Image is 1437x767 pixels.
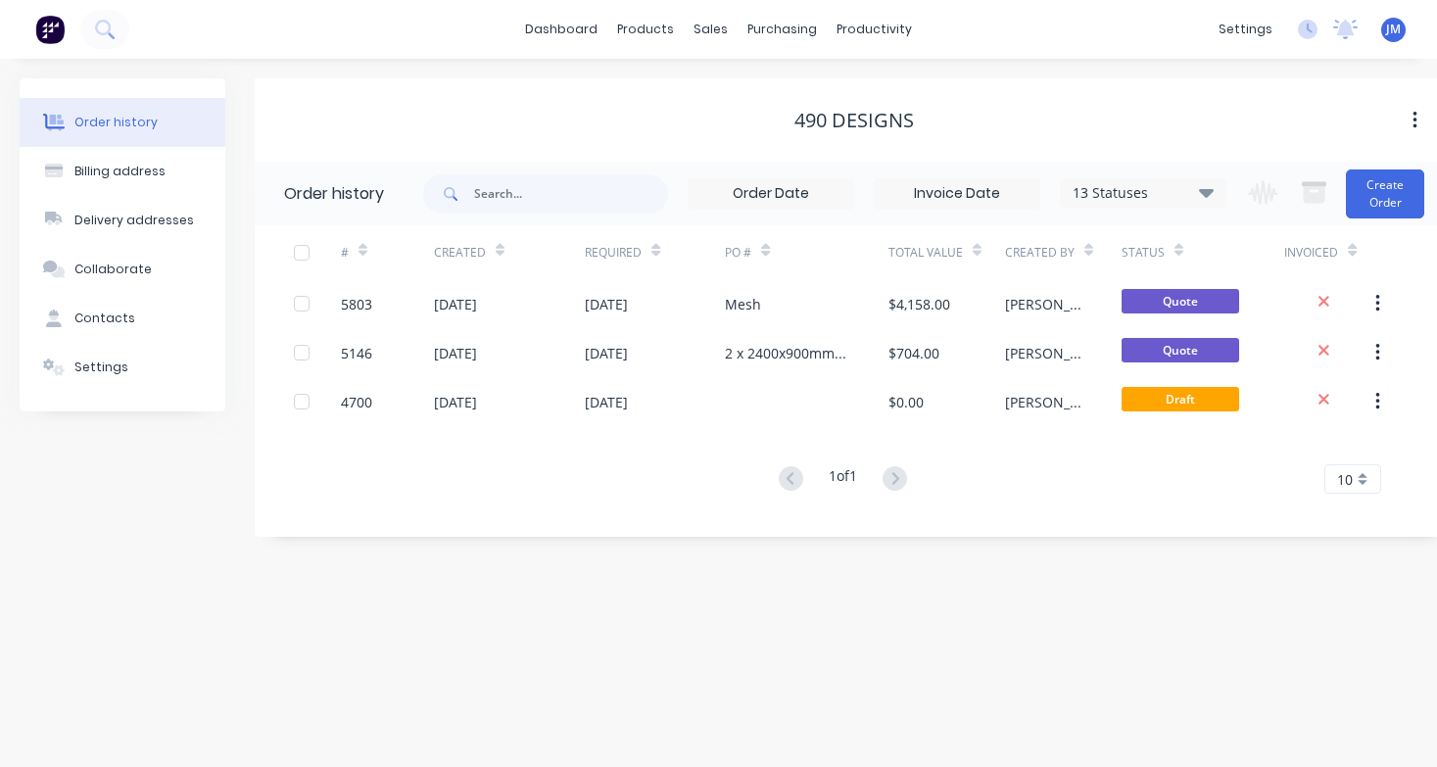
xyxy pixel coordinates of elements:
div: 490 Designs [794,109,914,132]
span: 10 [1337,469,1353,490]
div: productivity [827,15,922,44]
img: Factory [35,15,65,44]
div: [PERSON_NAME] [1005,392,1082,412]
div: Invoiced [1284,244,1338,262]
div: 13 Statuses [1061,182,1225,204]
div: # [341,225,434,279]
span: Draft [1122,387,1239,411]
input: Invoice Date [875,179,1039,209]
button: Contacts [20,294,225,343]
div: Created [434,244,486,262]
div: PO # [725,244,751,262]
span: JM [1386,21,1401,38]
div: settings [1209,15,1282,44]
span: Quote [1122,289,1239,313]
div: PO # [725,225,888,279]
div: [DATE] [585,294,628,314]
div: Created [434,225,586,279]
div: Required [585,225,725,279]
div: $4,158.00 [888,294,950,314]
div: [DATE] [585,392,628,412]
div: sales [684,15,738,44]
div: 5803 [341,294,372,314]
button: Order history [20,98,225,147]
div: Created By [1005,244,1075,262]
button: Create Order [1346,169,1424,218]
div: [PERSON_NAME] [1005,294,1082,314]
input: Order Date [689,179,853,209]
div: Contacts [74,310,135,327]
div: $704.00 [888,343,939,363]
button: Settings [20,343,225,392]
div: 5146 [341,343,372,363]
div: Created By [1005,225,1122,279]
div: Status [1122,225,1285,279]
div: 2 x 2400x900mm Signs [725,343,849,363]
div: 4700 [341,392,372,412]
div: Billing address [74,163,166,180]
input: Search... [474,174,668,214]
button: Billing address [20,147,225,196]
div: 1 of 1 [829,465,857,494]
div: Mesh [725,294,761,314]
div: [PERSON_NAME] [1005,343,1082,363]
div: products [607,15,684,44]
div: Settings [74,359,128,376]
div: $0.00 [888,392,924,412]
span: Quote [1122,338,1239,362]
div: Invoiced [1284,225,1377,279]
div: Total Value [888,225,1005,279]
div: Status [1122,244,1165,262]
div: Collaborate [74,261,152,278]
button: Delivery addresses [20,196,225,245]
div: Total Value [888,244,963,262]
button: Collaborate [20,245,225,294]
div: [DATE] [585,343,628,363]
div: # [341,244,349,262]
div: Order history [74,114,158,131]
div: [DATE] [434,392,477,412]
div: Delivery addresses [74,212,194,229]
a: dashboard [515,15,607,44]
div: [DATE] [434,343,477,363]
div: Required [585,244,642,262]
div: Order history [284,182,384,206]
div: [DATE] [434,294,477,314]
div: purchasing [738,15,827,44]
